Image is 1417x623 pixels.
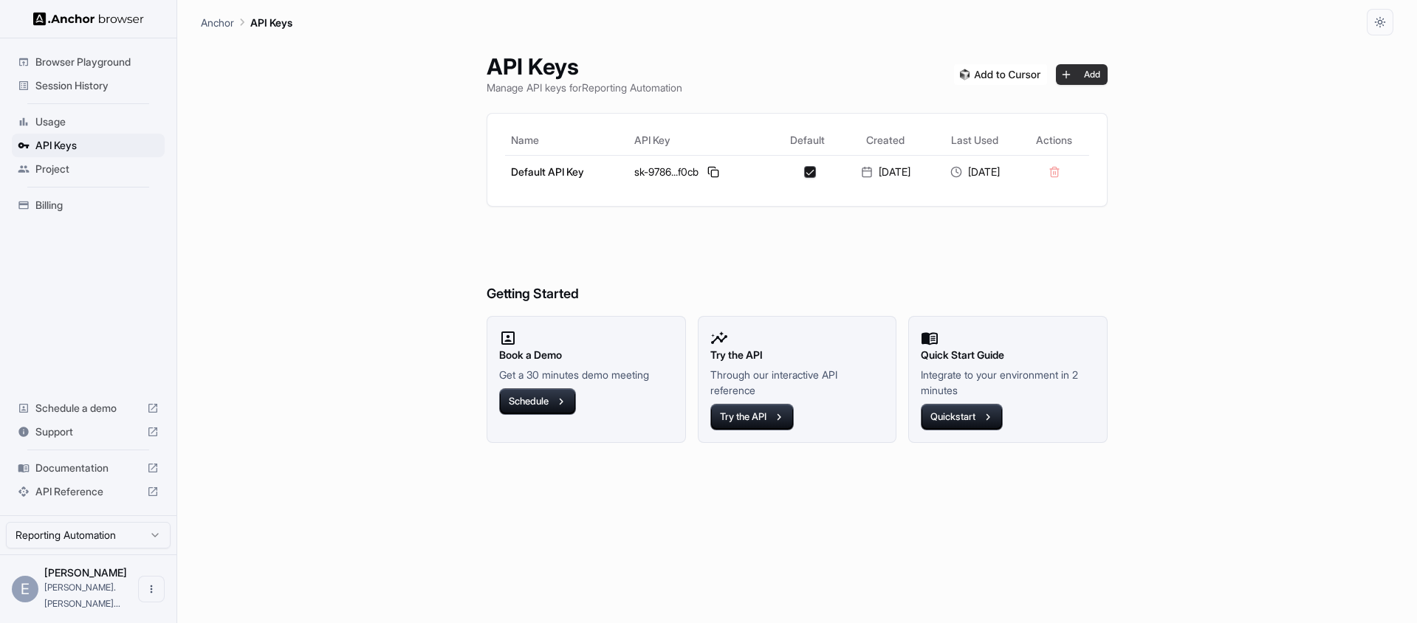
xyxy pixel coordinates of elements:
[201,15,234,30] p: Anchor
[505,125,628,155] th: Name
[250,15,292,30] p: API Keys
[487,80,682,95] p: Manage API keys for Reporting Automation
[12,134,165,157] div: API Keys
[12,157,165,181] div: Project
[499,347,673,363] h2: Book a Demo
[487,224,1108,305] h6: Getting Started
[35,78,159,93] span: Session History
[12,74,165,97] div: Session History
[921,367,1095,398] p: Integrate to your environment in 2 minutes
[704,163,722,181] button: Copy API key
[954,64,1047,85] img: Add anchorbrowser MCP server to Cursor
[12,396,165,420] div: Schedule a demo
[499,367,673,382] p: Get a 30 minutes demo meeting
[710,367,885,398] p: Through our interactive API reference
[12,456,165,480] div: Documentation
[12,576,38,602] div: E
[33,12,144,26] img: Anchor Logo
[12,50,165,74] div: Browser Playground
[1019,125,1089,155] th: Actions
[710,404,794,430] button: Try the API
[487,53,682,80] h1: API Keys
[499,388,576,415] button: Schedule
[710,347,885,363] h2: Try the API
[35,401,141,416] span: Schedule a demo
[35,484,141,499] span: API Reference
[12,420,165,444] div: Support
[936,165,1014,179] div: [DATE]
[201,14,292,30] nav: breadcrumb
[841,125,930,155] th: Created
[12,193,165,217] div: Billing
[35,55,159,69] span: Browser Playground
[1056,64,1108,85] button: Add
[930,125,1020,155] th: Last Used
[35,162,159,176] span: Project
[921,404,1003,430] button: Quickstart
[628,125,773,155] th: API Key
[35,424,141,439] span: Support
[35,461,141,475] span: Documentation
[634,163,767,181] div: sk-9786...f0cb
[35,138,159,153] span: API Keys
[44,582,120,609] span: erika.tremblay@lawline.com
[44,566,127,579] span: Erika Tremblay
[35,198,159,213] span: Billing
[505,155,628,188] td: Default API Key
[773,125,841,155] th: Default
[921,347,1095,363] h2: Quick Start Guide
[35,114,159,129] span: Usage
[138,576,165,602] button: Open menu
[847,165,924,179] div: [DATE]
[12,110,165,134] div: Usage
[12,480,165,503] div: API Reference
